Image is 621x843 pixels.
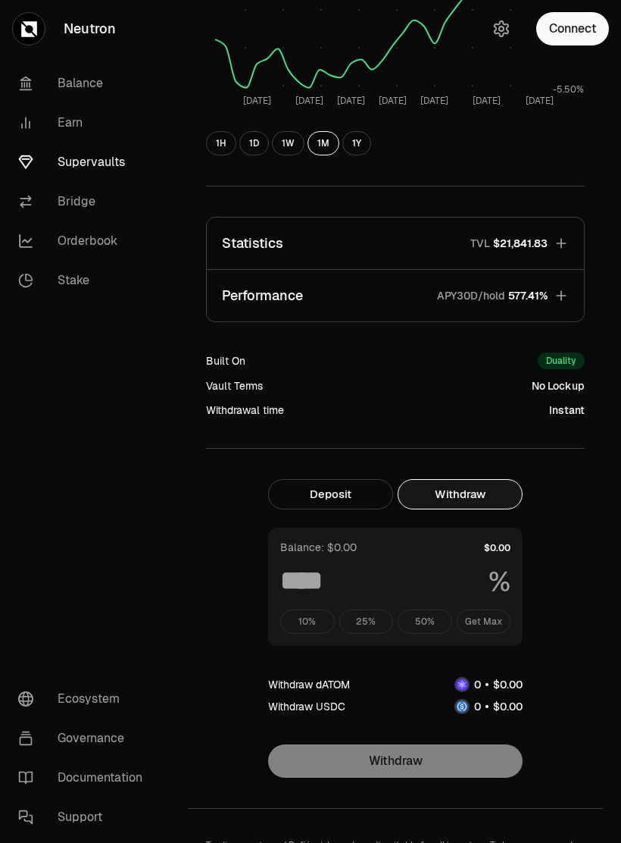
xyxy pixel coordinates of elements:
tspan: -5.50% [553,83,584,96]
span: % [488,567,510,597]
img: USDC Logo [456,700,468,713]
img: dATOM Logo [456,678,468,691]
a: Documentation [6,758,164,798]
a: Earn [6,103,164,143]
div: Withdraw USDC [268,699,345,714]
button: 1H [206,131,236,155]
button: 1M [307,131,339,155]
p: APY30D/hold [437,288,505,303]
div: Built On [206,353,245,368]
span: 577.41% [508,288,548,303]
button: 1W [272,131,304,155]
tspan: [DATE] [243,95,271,107]
div: Instant [549,403,585,418]
button: 1Y [342,131,371,155]
div: Withdraw dATOM [268,677,350,692]
a: Bridge [6,182,164,221]
button: PerformanceAPY30D/hold577.41% [207,270,584,321]
button: Deposit [268,479,393,509]
tspan: [DATE] [295,95,323,107]
div: Withdrawal time [206,403,284,418]
div: Balance: $0.00 [280,540,357,555]
tspan: [DATE] [420,95,448,107]
button: Withdraw [398,479,523,509]
a: Ecosystem [6,679,164,719]
p: Statistics [222,233,283,254]
button: StatisticsTVL$21,841.83 [207,218,584,269]
a: Balance [6,64,164,103]
button: 1D [239,131,269,155]
tspan: [DATE] [379,95,407,107]
tspan: [DATE] [473,95,501,107]
a: Governance [6,719,164,758]
tspan: [DATE] [337,95,365,107]
a: Supervaults [6,143,164,182]
p: Performance [222,285,303,306]
a: Orderbook [6,221,164,261]
p: TVL [470,236,490,251]
button: Connect [536,12,609,45]
div: No Lockup [532,378,585,393]
div: Duality [538,353,585,369]
tspan: [DATE] [526,95,554,107]
span: $21,841.83 [493,236,548,251]
a: Support [6,798,164,837]
div: Vault Terms [206,378,263,393]
a: Stake [6,261,164,300]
